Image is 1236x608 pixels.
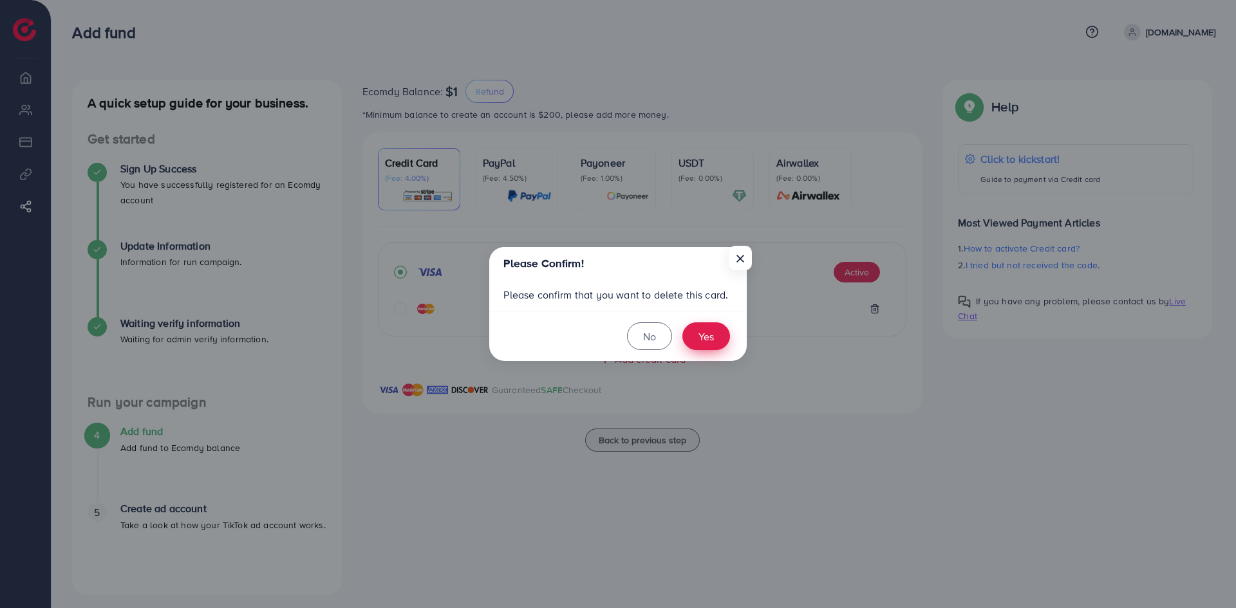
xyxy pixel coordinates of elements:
[682,322,730,350] button: Yes
[627,322,672,350] button: No
[503,255,583,272] h5: Please Confirm!
[1181,550,1226,598] iframe: Chat
[729,246,752,270] button: Close
[489,279,747,311] div: Please confirm that you want to delete this card.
